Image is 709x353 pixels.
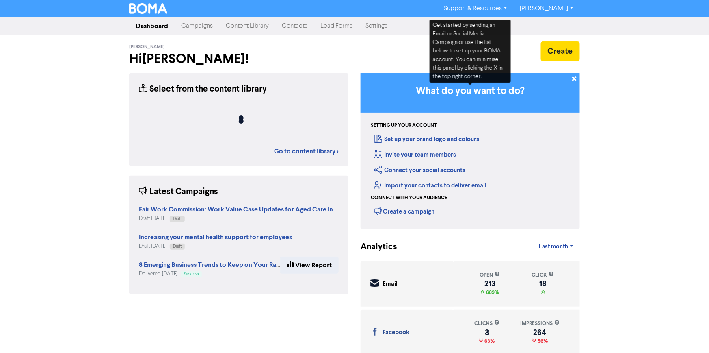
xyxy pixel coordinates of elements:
h3: What do you want to do? [373,85,568,97]
span: 56% [536,338,548,344]
div: Analytics [361,241,387,253]
a: Settings [359,18,394,34]
div: click [532,271,554,279]
div: 18 [532,281,554,287]
div: Draft [DATE] [139,215,339,222]
a: Support & Resources [438,2,514,15]
div: Get started by sending an Email or Social Media Campaign or use the list below to set up your BOM... [430,20,511,83]
div: 264 [520,329,560,336]
div: 3 [474,329,499,336]
a: Contacts [275,18,314,34]
span: Last month [539,243,568,251]
a: Dashboard [129,18,175,34]
div: impressions [520,320,560,327]
a: View Report [280,257,339,274]
a: Content Library [219,18,275,34]
div: 213 [480,281,500,287]
strong: Fair Work Commission: Work Value Case Updates for Aged Care Industry [139,205,352,214]
strong: Increasing your mental health support for employees [139,233,292,241]
button: Create [541,41,580,61]
span: Draft [173,217,182,221]
a: [PERSON_NAME] [514,2,580,15]
span: [PERSON_NAME] [129,44,165,50]
div: Getting Started in BOMA [361,73,580,229]
span: Draft [173,244,182,248]
h2: Hi [PERSON_NAME] ! [129,51,348,67]
div: Latest Campaigns [139,185,218,198]
div: Select from the content library [139,83,267,96]
div: Create a campaign [374,205,434,217]
div: Draft [DATE] [139,242,292,250]
a: Connect your social accounts [374,166,465,174]
strong: 8 Emerging Business Trends to Keep on Your Radar [139,261,286,269]
div: Delivered [DATE] [139,270,280,278]
a: Go to content library > [274,146,339,156]
a: Increasing your mental health support for employees [139,234,292,241]
img: BOMA Logo [129,3,167,14]
div: open [480,271,500,279]
a: Campaigns [175,18,219,34]
span: 689% [485,289,499,296]
div: Email [383,280,398,289]
iframe: Chat Widget [668,314,709,353]
div: clicks [474,320,499,327]
div: Facebook [383,328,409,338]
a: Invite your team members [374,151,456,159]
a: 8 Emerging Business Trends to Keep on Your Radar [139,262,286,268]
div: Connect with your audience [371,194,447,202]
span: Success [184,272,199,276]
a: Import your contacts to deliver email [374,182,486,190]
a: Lead Forms [314,18,359,34]
div: Setting up your account [371,122,437,129]
a: Last month [533,239,580,255]
a: Fair Work Commission: Work Value Case Updates for Aged Care Industry [139,207,352,213]
a: Set up your brand logo and colours [374,135,479,143]
span: 63% [483,338,495,344]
